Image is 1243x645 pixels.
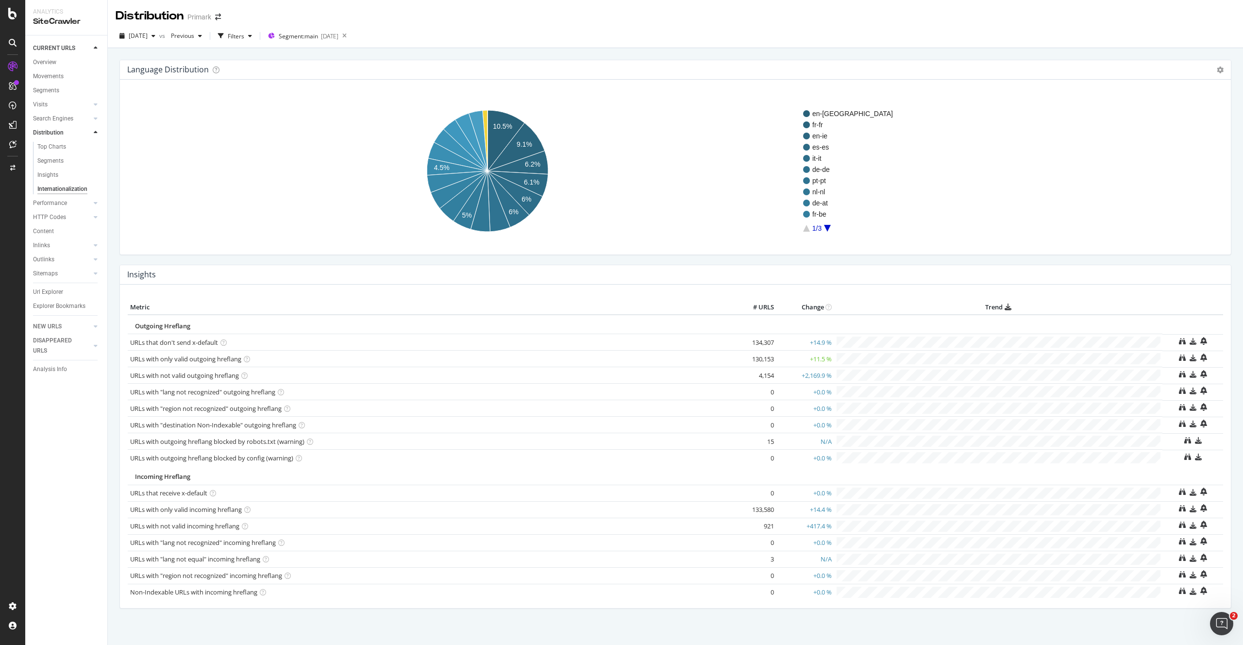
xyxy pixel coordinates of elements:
div: A chart. [128,95,1223,247]
td: +0.0 % [776,417,834,433]
span: vs [159,32,167,40]
a: Explorer Bookmarks [33,301,101,311]
div: Internationalization [37,184,87,194]
td: 0 [730,567,776,584]
td: 133,580 [730,501,776,518]
div: bell-plus [1200,488,1207,495]
div: Insights [37,170,58,180]
a: URLs with outgoing hreflang blocked by config (warning) [130,454,293,462]
a: URLs with only valid outgoing hreflang [130,355,241,363]
text: es-es [812,143,829,151]
td: 0 [730,400,776,417]
text: 6.2% [525,161,540,169]
a: Non-Indexable URLs with incoming hreflang [130,588,257,596]
text: 9.1% [517,140,532,148]
text: fr-be [812,210,826,218]
a: URLs with not valid incoming hreflang [130,522,239,530]
td: 0 [730,485,776,501]
a: Inlinks [33,240,91,251]
a: Content [33,226,101,237]
a: Insights [37,170,101,180]
td: +0.0 % [776,485,834,501]
td: +417.4 % [776,518,834,534]
td: 134,307 [730,334,776,351]
a: Overview [33,57,101,68]
span: Incoming Hreflang [135,472,190,481]
th: Trend [834,300,1163,315]
div: Search Engines [33,114,73,124]
div: bell-plus [1200,587,1207,594]
td: 130,153 [730,351,776,367]
div: NEW URLS [33,322,62,332]
div: Movements [33,71,64,82]
td: 15 [730,433,776,450]
div: Content [33,226,54,237]
a: Sitemaps [33,269,91,279]
div: SiteCrawler [33,16,100,27]
a: URLs with not valid outgoing hreflang [130,371,239,380]
td: +0.0 % [776,384,834,400]
td: N/A [776,433,834,450]
div: bell-plus [1200,521,1207,528]
a: Internationalization [37,184,101,194]
a: Search Engines [33,114,91,124]
td: +0.0 % [776,450,834,466]
div: Overview [33,57,56,68]
div: Outlinks [33,255,54,265]
td: 0 [730,534,776,551]
text: 10.5% [493,123,512,131]
div: bell-plus [1200,504,1207,512]
div: Primark [187,12,211,22]
span: 2 [1230,612,1238,620]
td: +0.0 % [776,567,834,584]
text: 6% [521,195,531,203]
div: arrow-right-arrow-left [215,14,221,20]
text: 1/3 [812,224,822,232]
a: URLs with "lang not recognized" outgoing hreflang [130,388,275,396]
div: bell-plus [1200,337,1207,345]
div: Explorer Bookmarks [33,301,85,311]
td: +0.0 % [776,534,834,551]
a: Outlinks [33,255,91,265]
div: [DATE] [321,32,338,40]
div: bell-plus [1200,537,1207,545]
div: Performance [33,198,67,208]
text: 6.1% [524,178,539,186]
a: URLs with "region not recognized" outgoing hreflang [130,404,282,413]
a: DISAPPEARED URLS [33,336,91,356]
td: +14.4 % [776,501,834,518]
div: Distribution [116,8,184,24]
text: 4.5% [434,164,450,172]
span: Previous [167,32,194,40]
iframe: Intercom live chat [1210,612,1233,635]
td: 921 [730,518,776,534]
text: nl-nl [812,188,825,196]
h4: Language Distribution [127,63,209,76]
div: HTTP Codes [33,212,66,222]
div: CURRENT URLS [33,43,75,53]
a: Segments [37,156,101,166]
a: URLs with "destination Non-Indexable" outgoing hreflang [130,421,296,429]
td: +0.0 % [776,584,834,600]
div: Segments [37,156,64,166]
a: URLs that receive x-default [130,489,207,497]
text: fr-fr [812,121,823,129]
a: Distribution [33,128,91,138]
a: Top Charts [37,142,101,152]
i: Options [1217,67,1224,73]
td: +11.5 % [776,351,834,367]
td: 0 [730,450,776,466]
td: +14.9 % [776,334,834,351]
span: Segment: main [279,32,318,40]
td: 0 [730,384,776,400]
a: Visits [33,100,91,110]
div: Sitemaps [33,269,58,279]
a: URLs with "lang not equal" incoming hreflang [130,555,260,563]
a: Movements [33,71,101,82]
div: Analytics [33,8,100,16]
td: +0.0 % [776,400,834,417]
a: URLs with "lang not recognized" incoming hreflang [130,538,276,547]
td: +2,169.9 % [776,367,834,384]
text: 6% [509,208,519,216]
text: 5% [462,211,471,219]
